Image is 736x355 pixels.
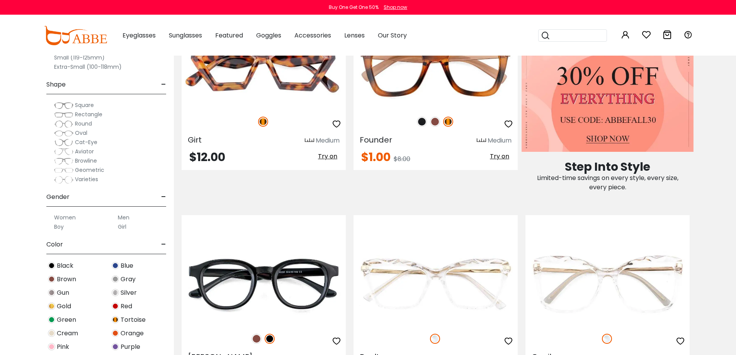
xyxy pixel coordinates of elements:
span: Black [57,261,73,270]
span: Blue [121,261,133,270]
span: Browline [75,157,97,165]
span: Rectangle [75,110,102,118]
span: Cream [57,329,78,338]
label: Small (119-125mm) [54,53,105,62]
img: Blue [112,262,119,269]
img: Tortoise [258,117,268,127]
span: Square [75,101,94,109]
span: Tortoise [121,315,146,324]
span: Aviator [75,148,94,155]
span: $1.00 [361,149,391,165]
img: Aviator.png [54,148,73,156]
span: - [161,188,166,206]
img: Fclear Fealty - Plastic ,Universal Bridge Fit [354,243,518,325]
span: Red [121,302,132,311]
label: Boy [54,222,64,231]
span: Orange [121,329,144,338]
span: Purple [121,342,140,352]
button: Try on [488,151,512,161]
img: Pink [48,343,55,350]
img: Clear [430,334,440,344]
img: Orange [112,330,119,337]
img: Geometric.png [54,166,73,174]
img: Black [265,334,275,344]
img: Green [48,316,55,323]
img: Matte Black [417,117,427,127]
span: Shape [46,75,66,94]
img: Black Dotti - Acetate ,Universal Bridge Fit [182,243,346,325]
img: size ruler [477,138,486,144]
span: Featured [215,31,243,40]
span: Gray [121,275,136,284]
span: $12.00 [189,149,225,165]
img: Brown [252,334,262,344]
img: abbeglasses.com [44,26,107,45]
div: Shop now [384,4,407,11]
span: - [161,75,166,94]
span: $8.00 [394,155,410,163]
span: Green [57,315,76,324]
span: Girt [188,134,202,145]
img: Purple [112,343,119,350]
span: Gold [57,302,71,311]
label: Men [118,213,129,222]
span: Limited-time savings on every style, every size, every piece. [537,173,678,192]
label: Girl [118,222,126,231]
label: Women [54,213,76,222]
span: Color [46,235,63,254]
img: Brown [48,275,55,283]
img: Browline.png [54,157,73,165]
div: Medium [488,136,512,145]
span: Cat-Eye [75,138,97,146]
span: Sunglasses [169,31,202,40]
img: Clear [602,334,612,344]
span: Try on [490,152,509,161]
img: Tortoise Girt - Plastic ,Universal Bridge Fit [182,26,346,109]
img: Cat-Eye.png [54,139,73,146]
img: Brown [430,117,440,127]
span: Try on [318,152,337,161]
img: Silver [112,289,119,296]
span: Gender [46,188,70,206]
span: Brown [57,275,76,284]
img: Tortoise [112,316,119,323]
img: Round.png [54,120,73,128]
span: Silver [121,288,137,297]
span: Eyeglasses [122,31,156,40]
img: Tortoise Founder - Plastic ,Universal Bridge Fit [354,26,518,109]
span: Oval [75,129,87,137]
button: Try on [316,151,340,161]
span: Gun [57,288,69,297]
img: Gun [48,289,55,296]
label: Extra-Small (100-118mm) [54,62,122,71]
img: Red [112,302,119,310]
span: Accessories [294,31,331,40]
img: Oval.png [54,129,73,137]
img: Square.png [54,102,73,109]
img: Black [48,262,55,269]
span: Pink [57,342,69,352]
a: Shop now [380,4,407,10]
img: Gray [112,275,119,283]
div: Buy One Get One 50% [329,4,379,11]
img: Rectangle.png [54,111,73,119]
img: Fclear Quail - Plastic ,Universal Bridge Fit [525,243,690,325]
span: Step Into Style [565,158,650,175]
img: Tortoise [443,117,453,127]
img: Cream [48,330,55,337]
img: Varieties.png [54,176,73,184]
span: - [161,235,166,254]
span: Founder [360,134,392,145]
div: Medium [316,136,340,145]
span: Varieties [75,175,98,183]
span: Geometric [75,166,104,174]
span: Goggles [256,31,281,40]
img: size ruler [305,138,314,144]
img: Gold [48,302,55,310]
span: Our Story [378,31,407,40]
